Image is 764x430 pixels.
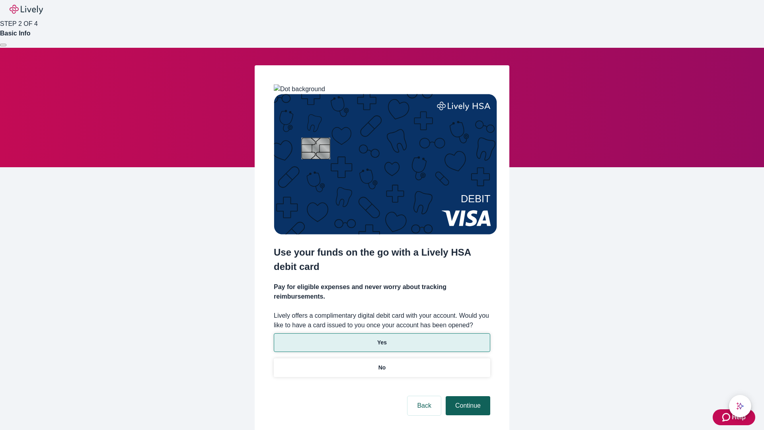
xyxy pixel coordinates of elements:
img: Dot background [274,84,325,94]
button: No [274,358,490,377]
p: Yes [377,338,387,347]
p: No [378,364,386,372]
h4: Pay for eligible expenses and never worry about tracking reimbursements. [274,282,490,301]
img: Debit card [274,94,497,235]
img: Lively [10,5,43,14]
span: Help [732,412,746,422]
button: Yes [274,333,490,352]
button: Continue [446,396,490,415]
label: Lively offers a complimentary digital debit card with your account. Would you like to have a card... [274,311,490,330]
button: Back [407,396,441,415]
svg: Lively AI Assistant [736,402,744,410]
svg: Zendesk support icon [722,412,732,422]
h2: Use your funds on the go with a Lively HSA debit card [274,245,490,274]
button: chat [729,395,751,417]
button: Zendesk support iconHelp [713,409,755,425]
